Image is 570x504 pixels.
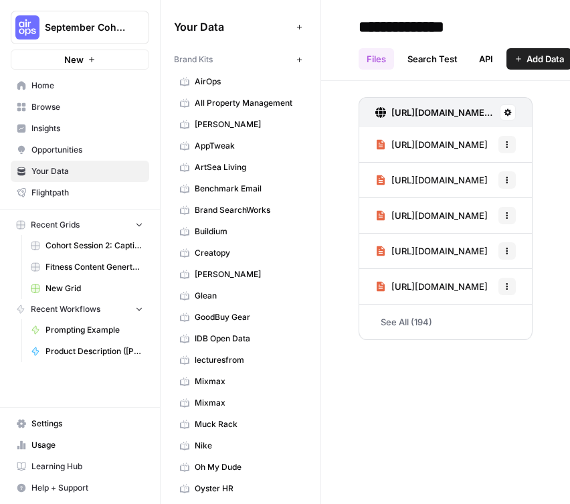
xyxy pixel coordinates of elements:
[174,71,307,92] a: AirOps
[31,80,143,92] span: Home
[31,418,143,430] span: Settings
[174,19,291,35] span: Your Data
[174,114,307,135] a: [PERSON_NAME]
[25,278,149,299] a: New Grid
[45,324,143,336] span: Prompting Example
[11,434,149,456] a: Usage
[174,221,307,242] a: Buildium
[31,122,143,135] span: Insights
[174,392,307,414] a: Mixmax
[25,341,149,362] a: Product Description ([PERSON_NAME])
[31,219,80,231] span: Recent Grids
[174,54,213,66] span: Brand Kits
[174,242,307,264] a: Creatopy
[359,305,533,339] a: See All (194)
[195,311,301,323] span: GoodBuy Gear
[174,285,307,307] a: Glean
[11,139,149,161] a: Opportunities
[195,118,301,131] span: [PERSON_NAME]
[174,414,307,435] a: Muck Rack
[391,138,488,151] span: [URL][DOMAIN_NAME]
[195,483,301,495] span: Oyster HR
[11,75,149,96] a: Home
[31,101,143,113] span: Browse
[45,240,143,252] span: Cohort Session 2: Caption Generation Grid
[45,345,143,357] span: Product Description ([PERSON_NAME])
[174,92,307,114] a: All Property Management
[195,226,301,238] span: Buildium
[195,76,301,88] span: AirOps
[195,461,301,473] span: Oh My Dude
[11,456,149,477] a: Learning Hub
[174,307,307,328] a: GoodBuy Gear
[11,96,149,118] a: Browse
[31,165,143,177] span: Your Data
[45,21,126,34] span: September Cohort
[391,209,488,222] span: [URL][DOMAIN_NAME]
[11,118,149,139] a: Insights
[375,98,494,127] a: [URL][DOMAIN_NAME] (194 Files)
[64,53,84,66] span: New
[174,478,307,499] a: Oyster HR
[399,48,466,70] a: Search Test
[31,187,143,199] span: Flightpath
[359,48,394,70] a: Files
[375,269,488,304] a: [URL][DOMAIN_NAME]
[25,235,149,256] a: Cohort Session 2: Caption Generation Grid
[195,204,301,216] span: Brand SearchWorks
[391,173,488,187] span: [URL][DOMAIN_NAME]
[375,234,488,268] a: [URL][DOMAIN_NAME]
[471,48,501,70] a: API
[195,290,301,302] span: Glean
[11,413,149,434] a: Settings
[11,477,149,499] button: Help + Support
[174,435,307,456] a: Nike
[31,460,143,473] span: Learning Hub
[11,182,149,203] a: Flightpath
[195,440,301,452] span: Nike
[375,127,488,162] a: [URL][DOMAIN_NAME]
[174,349,307,371] a: lecturesfrom
[195,268,301,280] span: [PERSON_NAME]
[25,319,149,341] a: Prompting Example
[195,375,301,388] span: Mixmax
[11,299,149,319] button: Recent Workflows
[45,282,143,295] span: New Grid
[195,161,301,173] span: ArtSea Living
[174,135,307,157] a: AppTweak
[174,199,307,221] a: Brand SearchWorks
[174,456,307,478] a: Oh My Dude
[195,354,301,366] span: lecturesfrom
[11,215,149,235] button: Recent Grids
[31,482,143,494] span: Help + Support
[391,280,488,293] span: [URL][DOMAIN_NAME]
[45,261,143,273] span: Fitness Content Genertor ([PERSON_NAME])
[195,397,301,409] span: Mixmax
[174,264,307,285] a: [PERSON_NAME]
[195,97,301,109] span: All Property Management
[174,157,307,178] a: ArtSea Living
[391,244,488,258] span: [URL][DOMAIN_NAME]
[391,106,494,119] h3: [URL][DOMAIN_NAME] (194 Files)
[174,371,307,392] a: Mixmax
[375,163,488,197] a: [URL][DOMAIN_NAME]
[31,144,143,156] span: Opportunities
[174,328,307,349] a: IDB Open Data
[11,50,149,70] button: New
[195,333,301,345] span: IDB Open Data
[195,183,301,195] span: Benchmark Email
[195,140,301,152] span: AppTweak
[195,418,301,430] span: Muck Rack
[11,11,149,44] button: Workspace: September Cohort
[195,247,301,259] span: Creatopy
[25,256,149,278] a: Fitness Content Genertor ([PERSON_NAME])
[174,178,307,199] a: Benchmark Email
[527,52,564,66] span: Add Data
[31,303,100,315] span: Recent Workflows
[31,439,143,451] span: Usage
[375,198,488,233] a: [URL][DOMAIN_NAME]
[11,161,149,182] a: Your Data
[15,15,39,39] img: September Cohort Logo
